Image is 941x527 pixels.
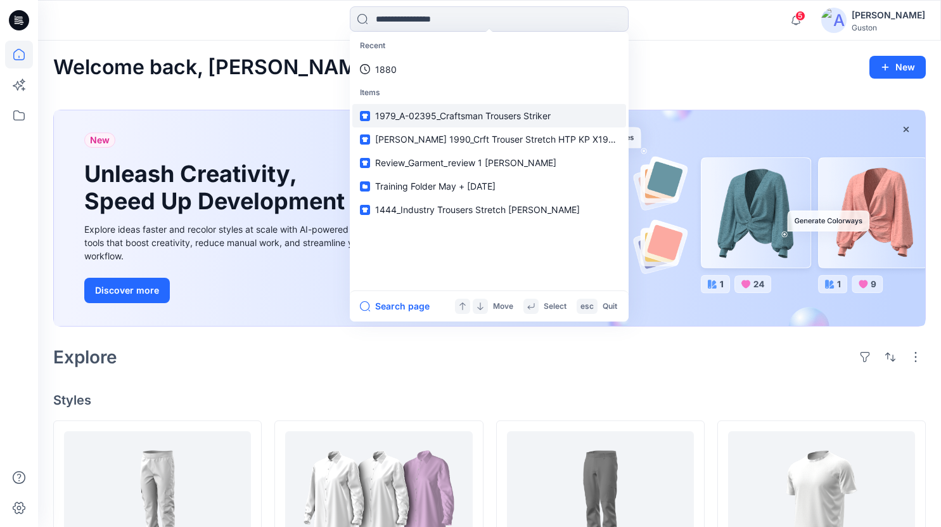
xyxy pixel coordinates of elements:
[375,63,397,76] p: 1880
[90,133,110,148] span: New
[352,198,626,221] a: 1444_Industry Trousers Stretch [PERSON_NAME]
[375,157,556,168] span: Review_Garment_review 1 [PERSON_NAME]
[544,300,567,313] p: Select
[84,160,350,215] h1: Unleash Creativity, Speed Up Development
[352,174,626,198] a: Training Folder May + [DATE]
[375,134,620,145] span: [PERSON_NAME] 1990_Crft Trouser Stretch HTP KP X1900
[493,300,513,313] p: Move
[852,8,925,23] div: [PERSON_NAME]
[53,393,926,408] h4: Styles
[352,58,626,81] a: 1880
[352,81,626,105] p: Items
[53,347,117,367] h2: Explore
[821,8,847,33] img: avatar
[360,299,430,314] button: Search page
[795,11,805,21] span: 5
[352,127,626,151] a: [PERSON_NAME] 1990_Crft Trouser Stretch HTP KP X1900
[53,56,377,79] h2: Welcome back, [PERSON_NAME]
[352,104,626,127] a: 1979_A-02395_Craftsman Trousers Striker
[852,23,925,32] div: Guston
[84,223,369,263] div: Explore ideas faster and recolor styles at scale with AI-powered tools that boost creativity, red...
[869,56,926,79] button: New
[603,300,617,313] p: Quit
[84,278,170,303] button: Discover more
[580,300,594,313] p: esc
[375,204,580,215] span: 1444_Industry Trousers Stretch [PERSON_NAME]
[84,278,369,303] a: Discover more
[375,110,551,121] span: 1979_A-02395_Craftsman Trousers Striker
[352,151,626,174] a: Review_Garment_review 1 [PERSON_NAME]
[352,34,626,58] p: Recent
[375,181,496,192] span: Training Folder May + [DATE]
